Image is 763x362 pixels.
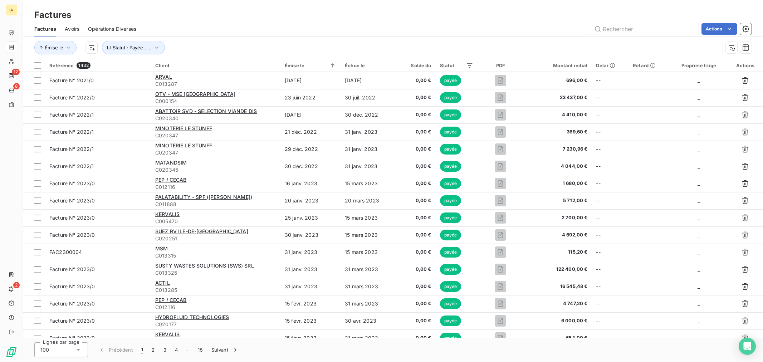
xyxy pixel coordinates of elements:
[528,111,588,118] span: 4 410,00 €
[6,4,17,16] div: IA
[155,142,212,148] span: MINOTERIE LE STUNFF
[440,161,461,172] span: payée
[341,209,397,226] td: 15 mars 2023
[155,132,276,139] span: C020347
[155,80,276,88] span: C013287
[401,300,431,307] span: 0,00 €
[674,63,723,68] div: Propriété litige
[528,266,588,273] span: 122 400,00 €
[698,112,700,118] span: _
[341,278,397,295] td: 31 mars 2023
[592,295,629,312] td: --
[182,344,194,356] span: …
[440,281,461,292] span: payée
[34,9,71,21] h3: Factures
[440,264,461,275] span: payée
[40,346,49,353] span: 100
[280,89,341,106] td: 23 juin 2022
[528,231,588,239] span: 4 692,00 €
[147,342,159,357] button: 2
[528,63,588,68] div: Montant initial
[49,266,95,272] span: Facture N° 2023/0
[34,41,77,54] button: Émise le
[77,62,91,69] span: 1432
[528,146,588,153] span: 7 230,96 €
[49,180,95,186] span: Facture N° 2023/0
[280,123,341,141] td: 21 déc. 2022
[698,163,700,169] span: _
[94,342,137,357] button: Précédent
[155,228,248,234] span: SUEZ RV ILE-DE-[GEOGRAPHIC_DATA]
[280,244,341,261] td: 31 janv. 2023
[155,297,187,303] span: PEP / CECAB
[45,45,63,50] span: Émise le
[49,249,82,255] span: FAC2300004
[528,163,588,170] span: 4 044,00 €
[401,317,431,324] span: 0,00 €
[698,283,700,289] span: _
[592,72,629,89] td: --
[341,261,397,278] td: 31 mars 2023
[591,23,699,35] input: Rechercher
[155,331,180,337] span: KERVALIS
[528,77,588,84] span: 696,00 €
[440,247,461,258] span: payée
[171,342,182,357] button: 4
[698,180,700,186] span: _
[440,230,461,240] span: payée
[341,175,397,192] td: 15 mars 2023
[401,231,431,239] span: 0,00 €
[155,160,187,166] span: MATANDSIM
[596,63,624,68] div: Délai
[440,75,461,86] span: payée
[155,245,168,251] span: MSM
[528,334,588,342] span: 654,00 €
[155,235,276,242] span: C020251
[280,106,341,123] td: [DATE]
[280,175,341,192] td: 16 janv. 2023
[592,226,629,244] td: --
[34,25,56,33] span: Factures
[401,146,431,153] span: 0,00 €
[280,261,341,278] td: 31 janv. 2023
[341,295,397,312] td: 31 mars 2023
[440,315,461,326] span: payée
[440,333,461,343] span: payée
[440,109,461,120] span: payée
[113,45,152,50] span: Statut : Payée , ...
[155,280,170,286] span: ACTIL
[155,263,254,269] span: SUSTY WASTES SOLUTIONS (SWS) SRL
[102,41,165,54] button: Statut : Payée , ...
[528,214,588,221] span: 2 700,00 €
[698,232,700,238] span: _
[440,178,461,189] span: payée
[440,212,461,223] span: payée
[49,318,95,324] span: Facture N° 2023/0
[49,146,94,152] span: Facture N° 2022/1
[341,141,397,158] td: 31 janv. 2023
[155,74,172,80] span: ARVAL
[739,338,756,355] div: Open Intercom Messenger
[341,158,397,175] td: 31 janv. 2023
[341,106,397,123] td: 30 déc. 2022
[592,89,629,106] td: --
[280,278,341,295] td: 31 janv. 2023
[440,127,461,137] span: payée
[280,226,341,244] td: 30 janv. 2023
[698,146,700,152] span: _
[155,304,276,311] span: C012116
[280,295,341,312] td: 15 févr. 2023
[401,266,431,273] span: 0,00 €
[401,283,431,290] span: 0,00 €
[341,89,397,106] td: 30 juil. 2022
[341,192,397,209] td: 20 mars 2023
[701,23,737,35] button: Actions
[12,69,20,75] span: 12
[280,72,341,89] td: [DATE]
[592,244,629,261] td: --
[698,215,700,221] span: _
[49,77,94,83] span: Facture N° 2021/0
[401,111,431,118] span: 0,00 €
[698,318,700,324] span: _
[49,300,95,307] span: Facture N° 2023/0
